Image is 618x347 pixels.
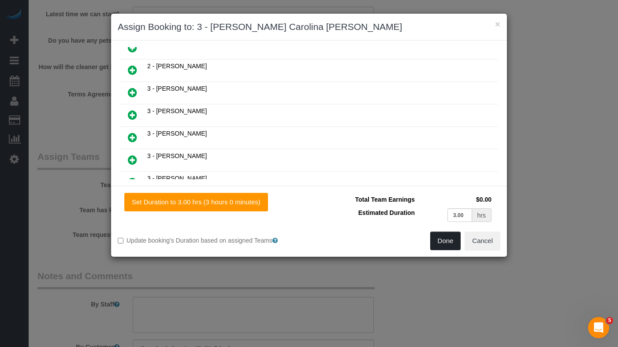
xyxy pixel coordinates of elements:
label: Update booking's Duration based on assigned Teams [118,236,302,245]
button: Cancel [465,232,500,250]
button: Done [430,232,461,250]
span: 3 - [PERSON_NAME] [147,175,207,182]
td: $0.00 [417,193,494,206]
span: Estimated Duration [358,209,415,216]
iframe: Intercom live chat [588,317,609,338]
td: Total Team Earnings [316,193,417,206]
span: 3 - [PERSON_NAME] [147,152,207,159]
button: × [495,19,500,29]
button: Set Duration to 3.00 hrs (3 hours 0 minutes) [124,193,268,211]
h3: Assign Booking to: 3 - [PERSON_NAME] Carolina [PERSON_NAME] [118,20,500,33]
span: 2 - [PERSON_NAME] [147,63,207,70]
span: 3 - [PERSON_NAME] [147,107,207,114]
span: 2 - [PERSON_NAME] [147,40,207,47]
span: 3 - [PERSON_NAME] [147,85,207,92]
span: 3 - [PERSON_NAME] [147,130,207,137]
div: hrs [472,208,491,222]
input: Update booking's Duration based on assigned Teams [118,238,123,244]
span: 5 [606,317,613,324]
